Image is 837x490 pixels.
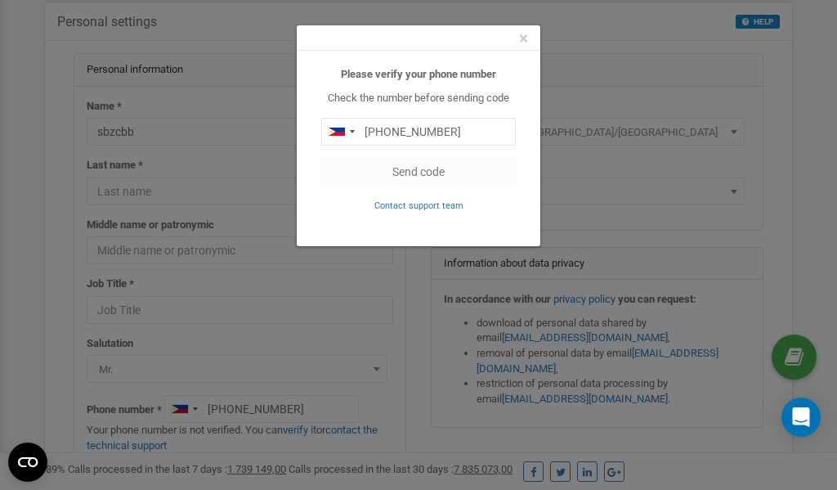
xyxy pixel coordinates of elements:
input: 0905 123 4567 [321,118,516,146]
button: Close [519,30,528,47]
div: Open Intercom Messenger [781,398,821,437]
button: Open CMP widget [8,443,47,482]
small: Contact support team [374,200,463,211]
b: Please verify your phone number [341,68,496,80]
span: × [519,29,528,48]
p: Check the number before sending code [321,91,516,106]
a: Contact support team [374,199,463,211]
div: Telephone country code [322,119,360,145]
button: Send code [321,158,516,186]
